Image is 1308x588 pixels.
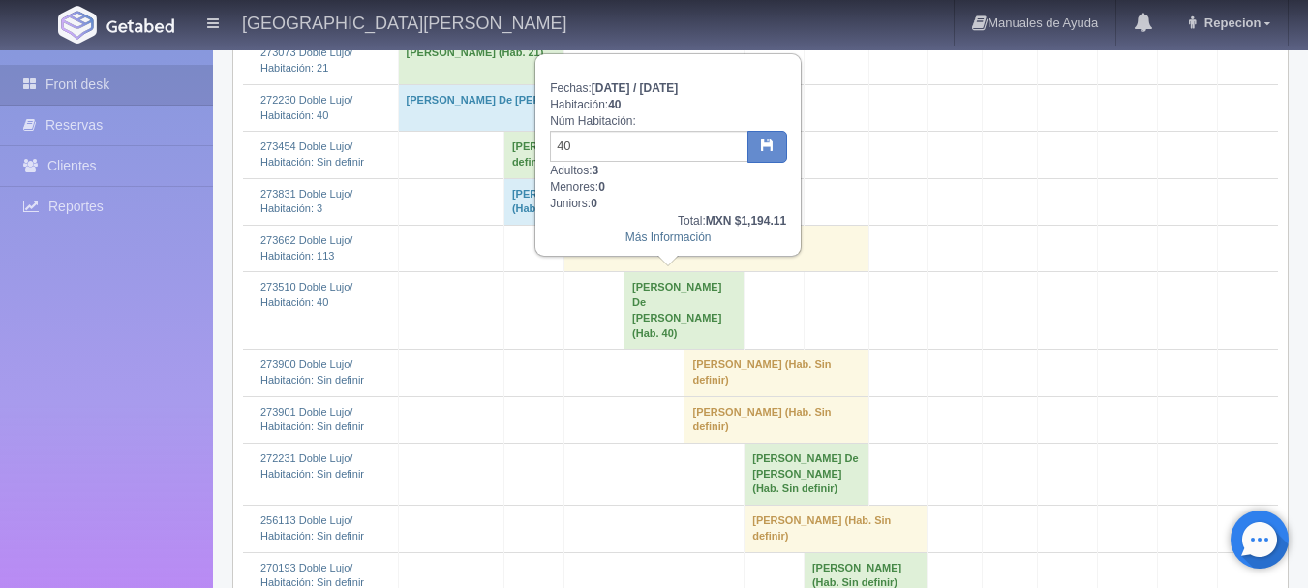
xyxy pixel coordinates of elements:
[593,164,599,177] b: 3
[706,214,786,228] b: MXN $1,194.11
[260,514,364,542] a: 256113 Doble Lujo/Habitación: Sin definir
[625,231,712,244] a: Más Información
[260,234,352,262] a: 273662 Doble Lujo/Habitación: 113
[684,350,869,396] td: [PERSON_NAME] (Hab. Sin definir)
[260,94,352,121] a: 272230 Doble Lujo/Habitación: 40
[608,98,621,111] b: 40
[550,131,748,162] input: Sin definir
[106,18,174,33] img: Getabed
[398,84,684,131] td: [PERSON_NAME] De [PERSON_NAME] (Hab. 40)
[260,358,364,386] a: 273900 Doble Lujo/Habitación: Sin definir
[624,272,745,350] td: [PERSON_NAME] De [PERSON_NAME] (Hab. 40)
[503,132,684,178] td: [PERSON_NAME] (Hab. Sin definir)
[242,10,566,34] h4: [GEOGRAPHIC_DATA][PERSON_NAME]
[260,406,364,433] a: 273901 Doble Lujo/Habitación: Sin definir
[684,396,869,443] td: [PERSON_NAME] (Hab. Sin definir)
[260,281,352,308] a: 273510 Doble Lujo/Habitación: 40
[260,140,364,168] a: 273454 Doble Lujo/Habitación: Sin definir
[260,452,364,480] a: 272231 Doble Lujo/Habitación: Sin definir
[745,444,869,506] td: [PERSON_NAME] De [PERSON_NAME] (Hab. Sin definir)
[536,55,800,255] div: Fechas: Habitación: Núm Habitación: Adultos: Menores: Juniors:
[550,213,786,230] div: Total:
[598,180,605,194] b: 0
[745,506,928,552] td: [PERSON_NAME] (Hab. Sin definir)
[58,6,97,44] img: Getabed
[592,81,679,95] b: [DATE] / [DATE]
[398,38,564,84] td: [PERSON_NAME] (Hab. 21)
[503,178,624,225] td: [PERSON_NAME] (Hab. 3)
[260,188,352,215] a: 273831 Doble Lujo/Habitación: 3
[591,197,597,210] b: 0
[1200,15,1262,30] span: Repecion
